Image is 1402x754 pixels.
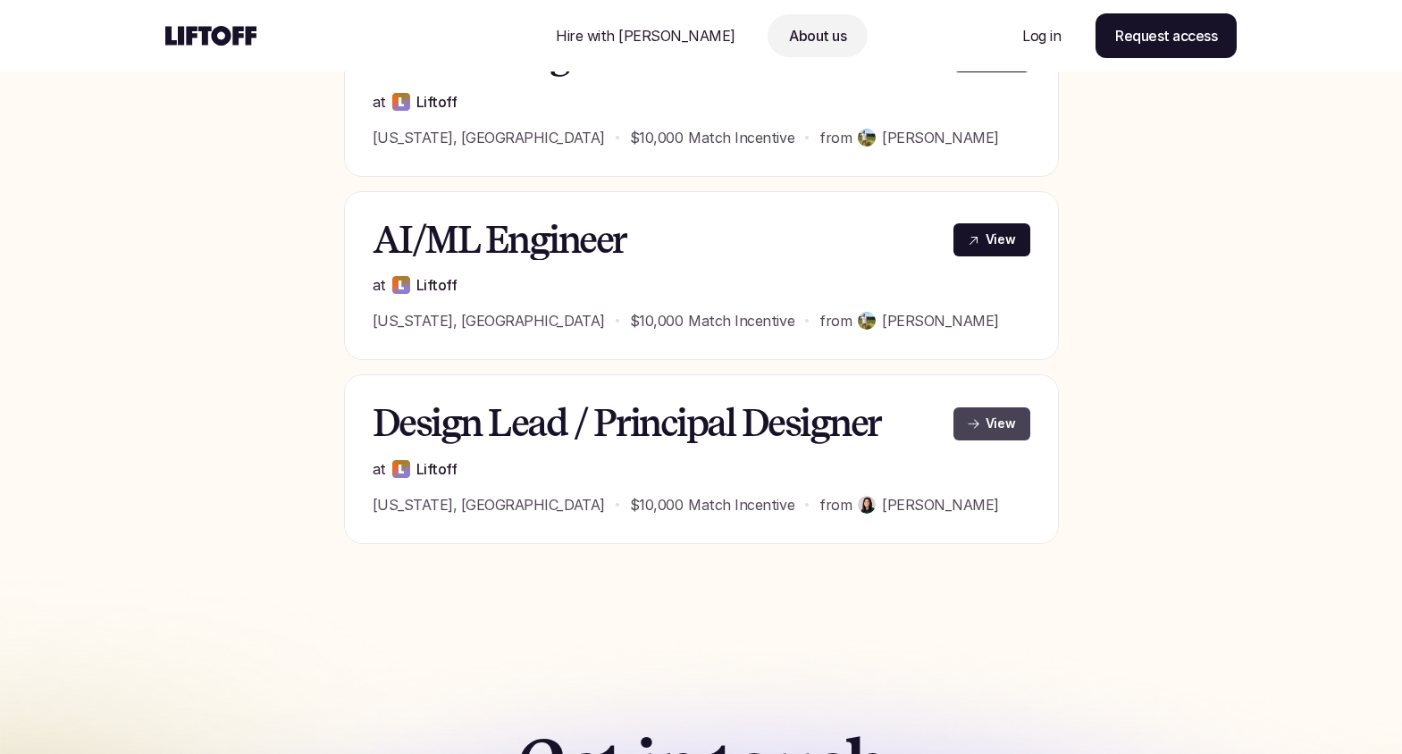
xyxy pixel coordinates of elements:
p: at [373,274,386,296]
p: from [819,310,852,331]
p: Liftoff [416,91,458,113]
p: About us [789,25,846,46]
p: Match Incentive [688,494,794,515]
p: [US_STATE], [GEOGRAPHIC_DATA] [373,127,605,148]
p: $10,000 [630,127,684,148]
p: [US_STATE], [GEOGRAPHIC_DATA] [373,310,605,331]
p: [PERSON_NAME] [882,494,999,515]
p: Liftoff [416,458,458,480]
p: at [373,458,386,480]
p: $10,000 [630,494,684,515]
a: Nav Link [1001,14,1082,57]
h3: Design Lead / Principal Designer [373,403,931,444]
p: View [986,230,1016,249]
p: Request access [1115,25,1217,46]
p: at [373,91,386,113]
p: [PERSON_NAME] [882,127,999,148]
p: View [986,415,1016,433]
p: from [819,494,852,515]
p: Liftoff [416,274,458,296]
a: Nav Link [534,14,757,57]
p: Log in [1022,25,1061,46]
p: Match Incentive [688,310,794,331]
p: [PERSON_NAME] [882,310,999,331]
p: from [819,127,852,148]
a: View [953,223,1030,256]
p: $10,000 [630,310,684,331]
a: Request access [1096,13,1237,58]
a: View [953,407,1030,440]
h3: AI/ML Engineer [373,220,931,261]
p: Hire with [PERSON_NAME] [556,25,735,46]
p: Match Incentive [688,127,794,148]
a: Nav Link [768,14,868,57]
p: [US_STATE], [GEOGRAPHIC_DATA] [373,494,605,515]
